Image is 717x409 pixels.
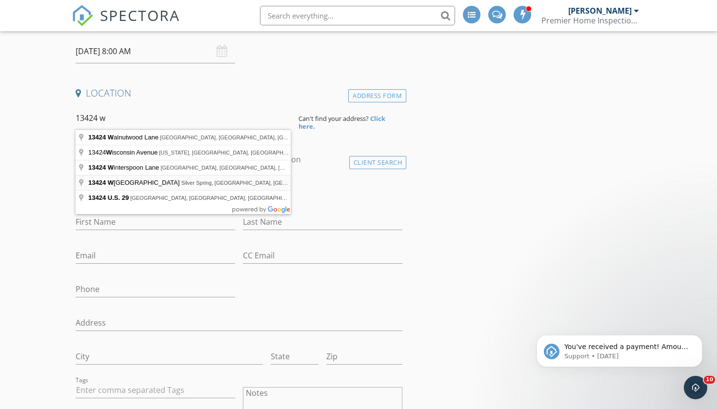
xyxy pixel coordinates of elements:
[88,179,181,186] span: [GEOGRAPHIC_DATA]
[349,156,407,169] div: Client Search
[108,134,114,141] span: W
[76,87,402,99] h4: Location
[684,376,707,399] iframe: Intercom live chat
[522,314,717,383] iframe: Intercom notifications message
[108,164,114,171] span: W
[568,6,632,16] div: [PERSON_NAME]
[130,195,304,201] span: [GEOGRAPHIC_DATA], [GEOGRAPHIC_DATA], [GEOGRAPHIC_DATA]
[88,164,106,171] span: 13424
[299,114,369,123] span: Can't find your address?
[160,165,334,171] span: [GEOGRAPHIC_DATA], [GEOGRAPHIC_DATA], [GEOGRAPHIC_DATA]
[108,194,129,201] span: U.S. 29
[42,28,168,143] span: You've received a payment! Amount $465.00 Fee $13.09 Net $451.91 Transaction # pi_3SBKSTK7snlDGpR...
[260,6,455,25] input: Search everything...
[348,89,406,102] div: Address Form
[88,134,106,141] span: 13424
[72,13,180,34] a: SPECTORA
[100,5,180,25] span: SPECTORA
[106,149,112,156] span: W
[88,149,159,156] span: 13424 isconsin Avenue
[88,179,106,186] span: 13424
[76,39,235,63] input: Select date
[181,180,329,186] span: Silver Spring, [GEOGRAPHIC_DATA], [GEOGRAPHIC_DATA]
[42,38,168,46] p: Message from Support, sent 4d ago
[88,194,106,201] span: 13424
[159,150,307,156] span: [US_STATE], [GEOGRAPHIC_DATA], [GEOGRAPHIC_DATA]
[88,164,160,171] span: interspoon Lane
[704,376,715,384] span: 10
[72,5,93,26] img: The Best Home Inspection Software - Spectora
[541,16,639,25] div: Premier Home Inspections
[108,179,114,186] span: W
[299,114,385,131] strong: Click here.
[160,135,334,140] span: [GEOGRAPHIC_DATA], [GEOGRAPHIC_DATA], [GEOGRAPHIC_DATA]
[76,106,291,130] input: Address Search
[88,134,160,141] span: alnutwood Lane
